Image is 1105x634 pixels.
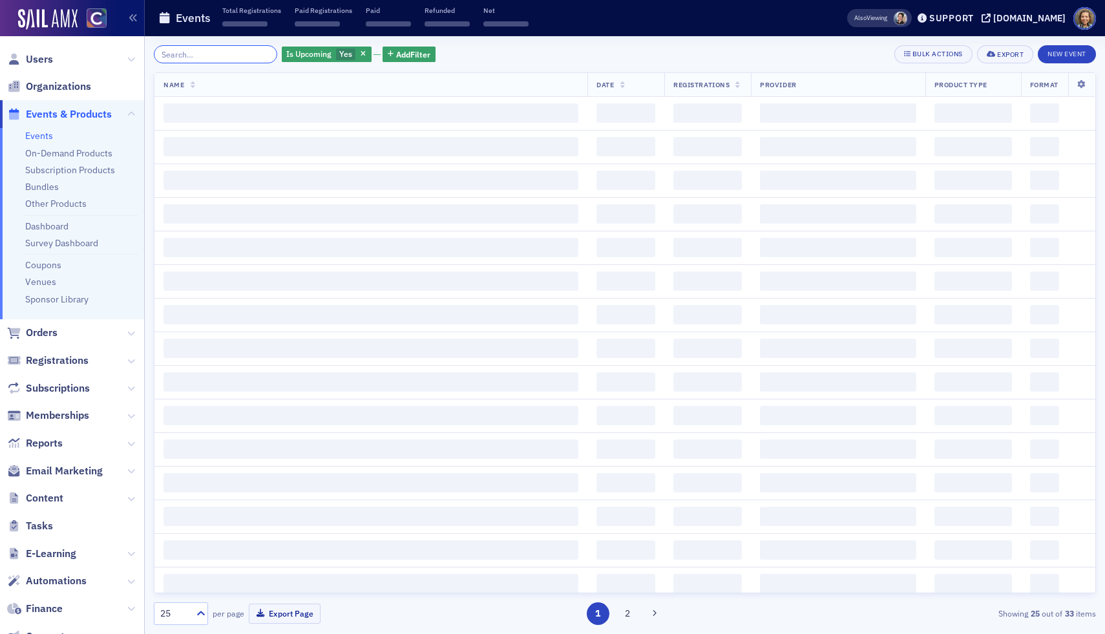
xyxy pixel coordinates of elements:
span: ‌ [760,171,916,190]
span: ‌ [760,574,916,593]
span: Is Upcoming [286,48,331,59]
span: ‌ [934,540,1012,560]
span: ‌ [596,238,655,257]
span: ‌ [760,473,916,492]
div: Bulk Actions [912,50,963,58]
span: ‌ [673,473,742,492]
p: Refunded [425,6,470,15]
span: ‌ [673,406,742,425]
span: ‌ [760,137,916,156]
p: Paid [366,6,411,15]
div: Showing out of items [791,608,1096,619]
strong: 25 [1028,608,1042,619]
span: ‌ [934,271,1012,291]
button: AddFilter [383,47,436,63]
span: Format [1030,80,1058,89]
div: [DOMAIN_NAME] [993,12,1066,24]
span: ‌ [596,137,655,156]
a: Sponsor Library [25,293,89,305]
span: ‌ [596,271,655,291]
span: ‌ [425,21,470,26]
span: ‌ [934,473,1012,492]
span: ‌ [673,372,742,392]
span: ‌ [934,406,1012,425]
span: ‌ [1030,103,1059,123]
span: ‌ [596,305,655,324]
a: Reports [7,436,63,450]
span: ‌ [163,540,578,560]
span: Profile [1073,7,1096,30]
button: Export Page [249,604,321,624]
span: Yes [339,48,352,59]
span: Finance [26,602,63,616]
span: Pamela Galey-Coleman [894,12,907,25]
span: Tasks [26,519,53,533]
a: SailAMX [18,9,78,30]
span: ‌ [760,439,916,459]
span: ‌ [163,372,578,392]
a: Events & Products [7,107,112,122]
span: Reports [26,436,63,450]
a: Tasks [7,519,53,533]
span: ‌ [1030,372,1059,392]
a: Registrations [7,354,89,368]
span: Subscriptions [26,381,90,396]
span: ‌ [760,204,916,224]
span: Date [596,80,614,89]
span: ‌ [596,204,655,224]
span: ‌ [934,171,1012,190]
span: Add Filter [396,48,430,60]
span: ‌ [596,372,655,392]
span: ‌ [673,339,742,358]
a: Dashboard [25,220,68,232]
span: ‌ [673,204,742,224]
span: ‌ [163,574,578,593]
span: ‌ [760,372,916,392]
a: Events [25,130,53,142]
button: Export [977,45,1033,63]
a: Automations [7,574,87,588]
span: ‌ [760,540,916,560]
span: ‌ [934,238,1012,257]
span: ‌ [1030,204,1059,224]
div: Support [929,12,974,24]
span: ‌ [1030,540,1059,560]
span: ‌ [163,339,578,358]
span: ‌ [673,137,742,156]
span: Product Type [934,80,987,89]
span: ‌ [1030,305,1059,324]
span: ‌ [163,171,578,190]
span: ‌ [1030,439,1059,459]
a: Content [7,491,63,505]
a: Finance [7,602,63,616]
span: ‌ [163,271,578,291]
span: ‌ [934,204,1012,224]
label: per page [213,608,244,619]
span: Orders [26,326,58,340]
img: SailAMX [87,8,107,28]
span: ‌ [934,574,1012,593]
button: New Event [1038,45,1096,63]
span: ‌ [1030,473,1059,492]
span: ‌ [596,103,655,123]
span: ‌ [1030,339,1059,358]
span: ‌ [596,406,655,425]
span: ‌ [760,238,916,257]
button: 1 [587,602,609,625]
span: ‌ [1030,171,1059,190]
span: ‌ [222,21,268,26]
a: Subscriptions [7,381,90,396]
span: ‌ [295,21,340,26]
span: ‌ [596,507,655,526]
span: Automations [26,574,87,588]
span: ‌ [483,21,529,26]
a: Bundles [25,181,59,193]
span: ‌ [760,103,916,123]
a: Users [7,52,53,67]
h1: Events [176,10,211,26]
span: ‌ [760,406,916,425]
span: ‌ [934,339,1012,358]
p: Paid Registrations [295,6,352,15]
span: ‌ [934,439,1012,459]
a: Coupons [25,259,61,271]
